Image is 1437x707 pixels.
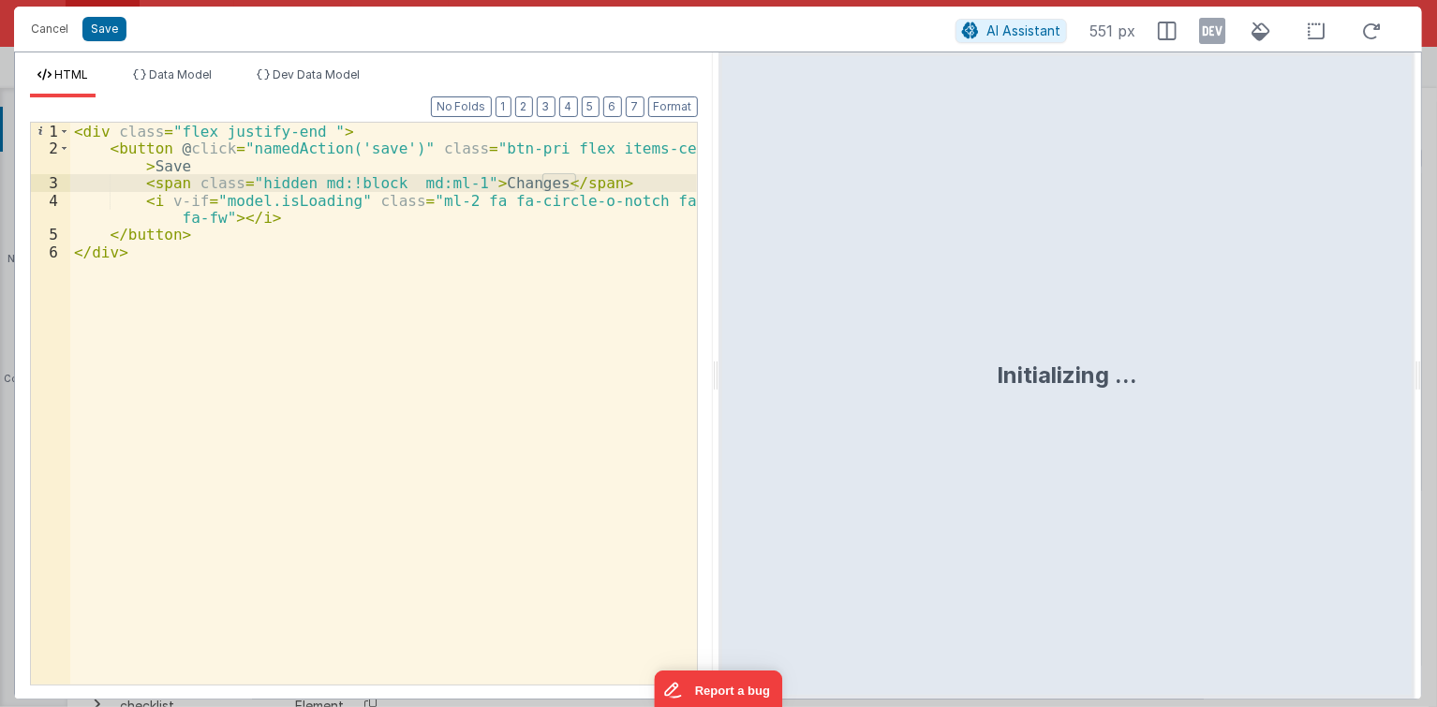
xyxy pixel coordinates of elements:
div: 6 [31,243,70,260]
div: 3 [31,174,70,191]
button: 5 [582,96,600,117]
button: Format [648,96,698,117]
span: 551 px [1089,20,1135,42]
button: AI Assistant [956,19,1067,43]
button: 6 [603,96,622,117]
span: AI Assistant [986,22,1060,38]
button: Save [82,17,126,41]
div: 2 [31,140,70,174]
button: No Folds [431,96,492,117]
div: Initializing ... [997,361,1137,390]
div: 4 [31,192,70,227]
button: 4 [559,96,578,117]
button: 1 [496,96,511,117]
button: 3 [537,96,556,117]
button: 7 [626,96,644,117]
button: 2 [515,96,533,117]
span: HTML [54,67,88,81]
button: Cancel [22,16,78,42]
span: Dev Data Model [273,67,360,81]
div: 5 [31,226,70,243]
div: 1 [31,123,70,140]
span: Data Model [149,67,212,81]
